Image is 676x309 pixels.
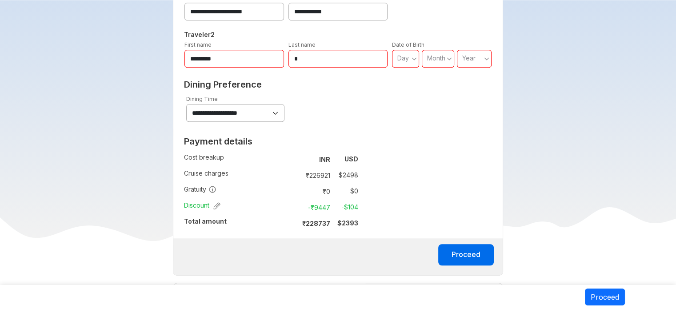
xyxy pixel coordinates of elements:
span: Month [427,54,445,62]
label: Dining Time [186,96,218,102]
td: : [292,167,296,183]
label: Last name [288,41,316,48]
span: Gratuity [184,185,216,194]
td: $ 0 [334,185,358,197]
span: Day [397,54,409,62]
td: Cost breakup [184,151,292,167]
td: : [292,199,296,215]
td: Cruise charges [184,167,292,183]
button: Proceed [585,289,625,305]
td: -₹ 9447 [296,201,334,213]
strong: $ 2393 [337,219,358,227]
h2: Dining Preference [184,79,492,90]
td: : [292,151,296,167]
td: ₹ 0 [296,185,334,197]
svg: angle down [412,54,417,63]
h5: Traveler 2 [182,29,494,40]
label: First name [184,41,212,48]
strong: Total amount [184,217,227,225]
td: -$ 104 [334,201,358,213]
h2: Payment details [184,136,358,147]
strong: ₹ 228737 [302,220,330,227]
span: Discount [184,201,220,210]
strong: USD [344,155,358,163]
label: Date of Birth [392,41,424,48]
svg: angle down [447,54,452,63]
button: Proceed [438,244,494,265]
td: ₹ 226921 [296,169,334,181]
td: : [292,215,296,231]
td: $ 2498 [334,169,358,181]
span: Year [462,54,476,62]
svg: angle down [484,54,489,63]
strong: INR [319,156,330,163]
td: : [292,183,296,199]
